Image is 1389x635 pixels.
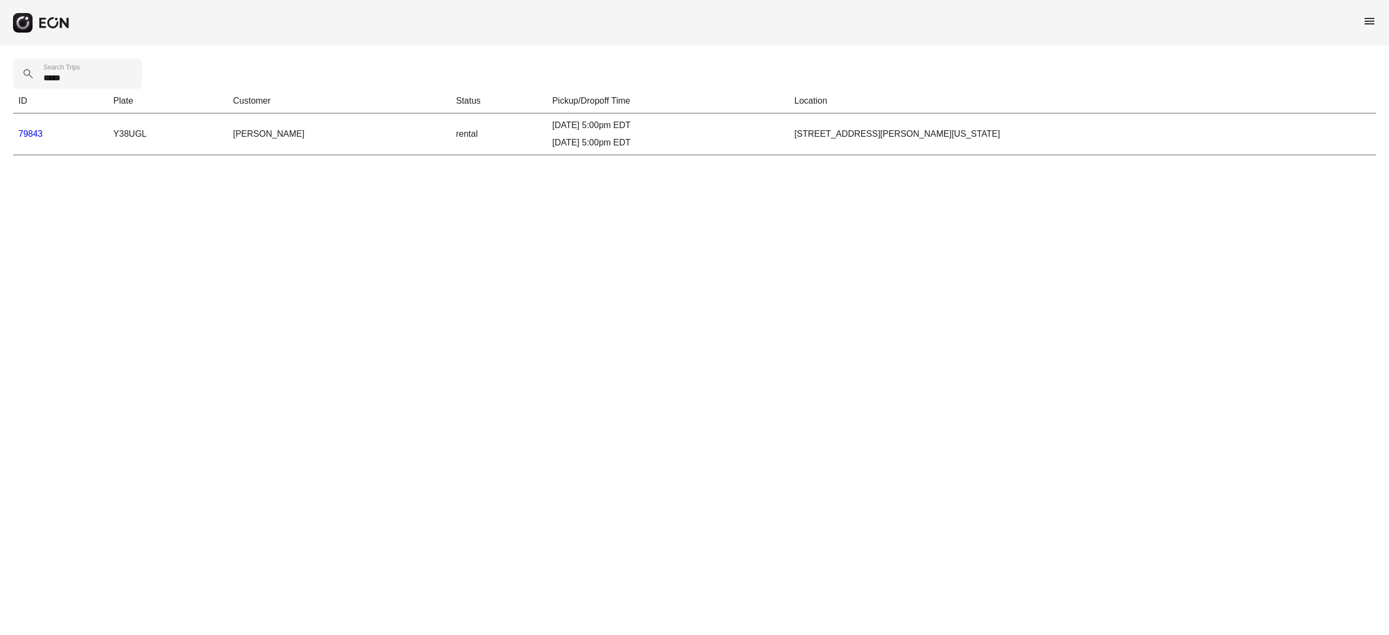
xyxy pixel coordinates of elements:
th: Location [789,89,1376,113]
span: menu [1363,15,1376,28]
td: Y38UGL [108,113,228,155]
th: ID [13,89,108,113]
th: Pickup/Dropoff Time [547,89,789,113]
div: [DATE] 5:00pm EDT [552,119,783,132]
td: [PERSON_NAME] [227,113,450,155]
td: [STREET_ADDRESS][PERSON_NAME][US_STATE] [789,113,1376,155]
td: rental [450,113,546,155]
a: 79843 [18,129,43,138]
th: Status [450,89,546,113]
div: [DATE] 5:00pm EDT [552,136,783,149]
label: Search Trips [43,63,80,72]
th: Customer [227,89,450,113]
th: Plate [108,89,228,113]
